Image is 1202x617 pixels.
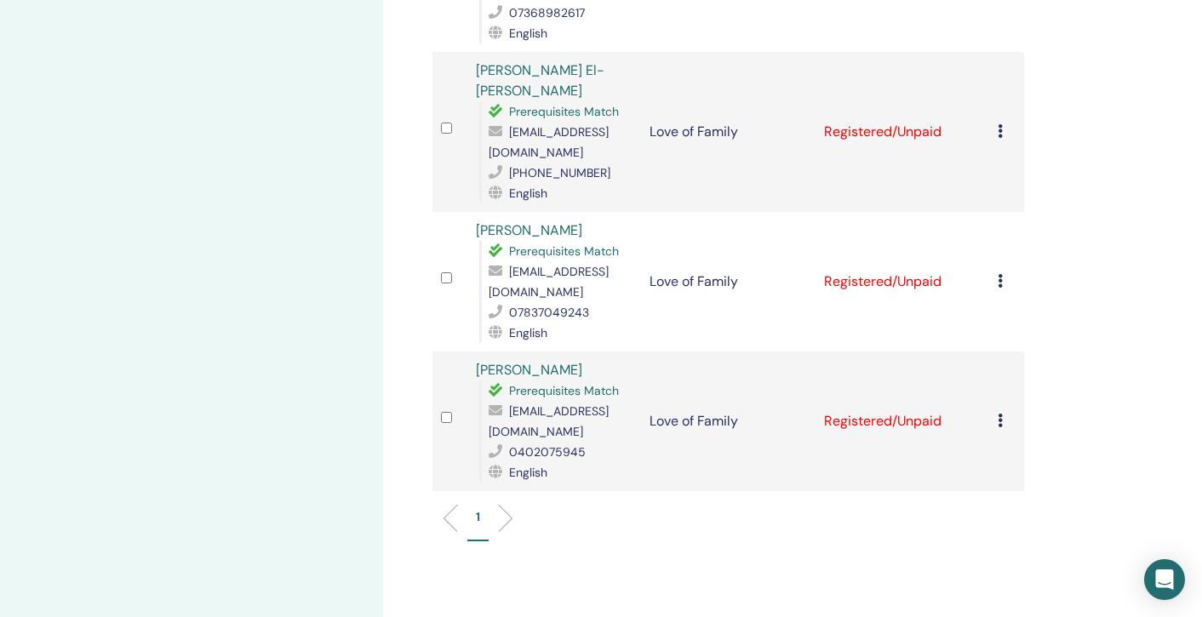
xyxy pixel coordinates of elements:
td: Love of Family [641,52,816,212]
span: Prerequisites Match [509,383,619,398]
span: 07368982617 [509,5,585,20]
div: Open Intercom Messenger [1144,559,1185,600]
a: [PERSON_NAME] [476,221,582,239]
span: English [509,26,547,41]
span: 07837049243 [509,305,589,320]
span: English [509,186,547,201]
p: 1 [476,508,480,526]
td: Love of Family [641,351,816,491]
span: [EMAIL_ADDRESS][DOMAIN_NAME] [489,124,609,160]
span: [PHONE_NUMBER] [509,165,610,180]
span: 0402075945 [509,444,586,460]
span: English [509,325,547,340]
a: [PERSON_NAME] El-[PERSON_NAME] [476,61,604,100]
span: Prerequisites Match [509,243,619,259]
span: English [509,465,547,480]
td: Love of Family [641,212,816,351]
span: Prerequisites Match [509,104,619,119]
span: [EMAIL_ADDRESS][DOMAIN_NAME] [489,264,609,300]
a: [PERSON_NAME] [476,361,582,379]
span: [EMAIL_ADDRESS][DOMAIN_NAME] [489,403,609,439]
